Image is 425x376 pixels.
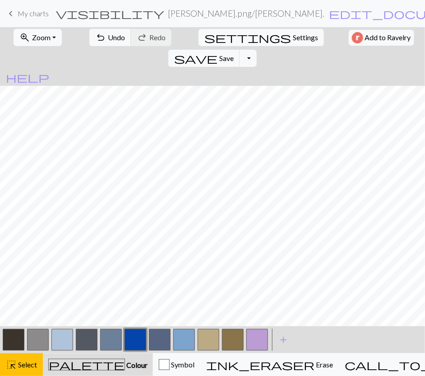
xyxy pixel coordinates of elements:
[219,54,234,62] span: Save
[204,31,291,44] span: settings
[56,7,164,20] span: visibility
[170,360,194,369] span: Symbol
[5,6,49,21] a: My charts
[204,32,291,43] i: Settings
[352,32,363,43] img: Ravelry
[14,29,62,46] button: Zoom
[49,358,125,371] span: palette
[153,353,200,376] button: Symbol
[6,358,17,371] span: highlight_alt
[293,32,318,43] span: Settings
[43,353,153,376] button: Colour
[17,360,37,369] span: Select
[365,32,411,43] span: Add to Ravelry
[168,50,240,67] button: Save
[18,9,49,18] span: My charts
[349,30,414,46] button: Add to Ravelry
[5,7,16,20] span: keyboard_arrow_left
[95,31,106,44] span: undo
[174,52,217,65] span: save
[314,360,333,369] span: Erase
[200,353,339,376] button: Erase
[89,29,131,46] button: Undo
[278,334,289,346] span: add
[168,8,325,19] h2: [PERSON_NAME].png / [PERSON_NAME].png
[125,361,148,369] span: Colour
[199,29,324,46] button: SettingsSettings
[6,71,49,84] span: help
[32,33,51,42] span: Zoom
[19,31,30,44] span: zoom_in
[206,358,314,371] span: ink_eraser
[108,33,125,42] span: Undo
